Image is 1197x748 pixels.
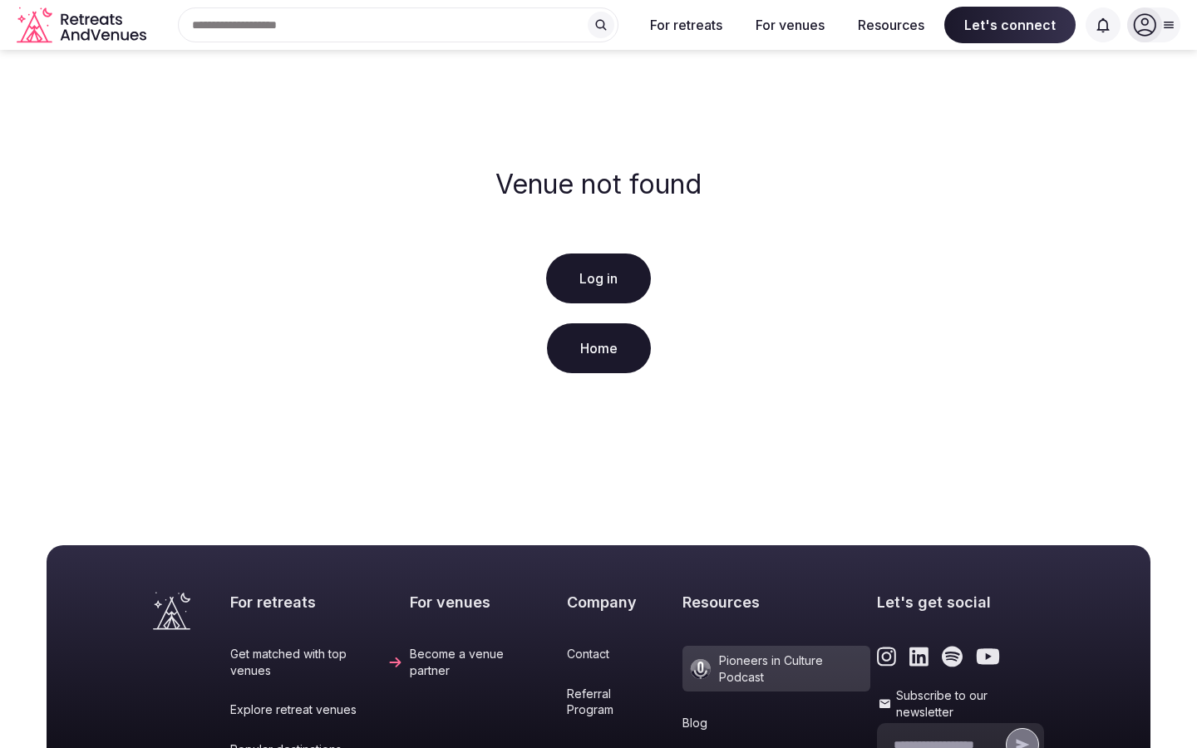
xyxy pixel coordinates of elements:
a: Log in [546,253,651,303]
a: Become a venue partner [410,646,560,678]
a: Link to the retreats and venues LinkedIn page [909,646,929,667]
a: Get matched with top venues [230,646,403,678]
a: Visit the homepage [153,592,190,630]
button: Resources [845,7,938,43]
a: Contact [567,646,676,662]
a: Explore retreat venues [230,701,403,718]
label: Subscribe to our newsletter [877,687,1044,720]
a: Referral Program [567,686,676,718]
h2: For venues [410,592,560,613]
button: For retreats [637,7,736,43]
h2: Let's get social [877,592,1044,613]
a: Home [547,323,651,373]
a: Link to the retreats and venues Spotify page [942,646,963,667]
span: Let's connect [944,7,1076,43]
button: For venues [742,7,838,43]
h2: Resources [682,592,870,613]
h2: Venue not found [495,169,702,200]
a: Link to the retreats and venues Instagram page [877,646,896,667]
a: Blog [682,715,870,731]
h2: Company [567,592,676,613]
a: Pioneers in Culture Podcast [682,646,870,691]
a: Link to the retreats and venues Youtube page [976,646,1000,667]
h2: For retreats [230,592,403,613]
a: Visit the homepage [17,7,150,44]
svg: Retreats and Venues company logo [17,7,150,44]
